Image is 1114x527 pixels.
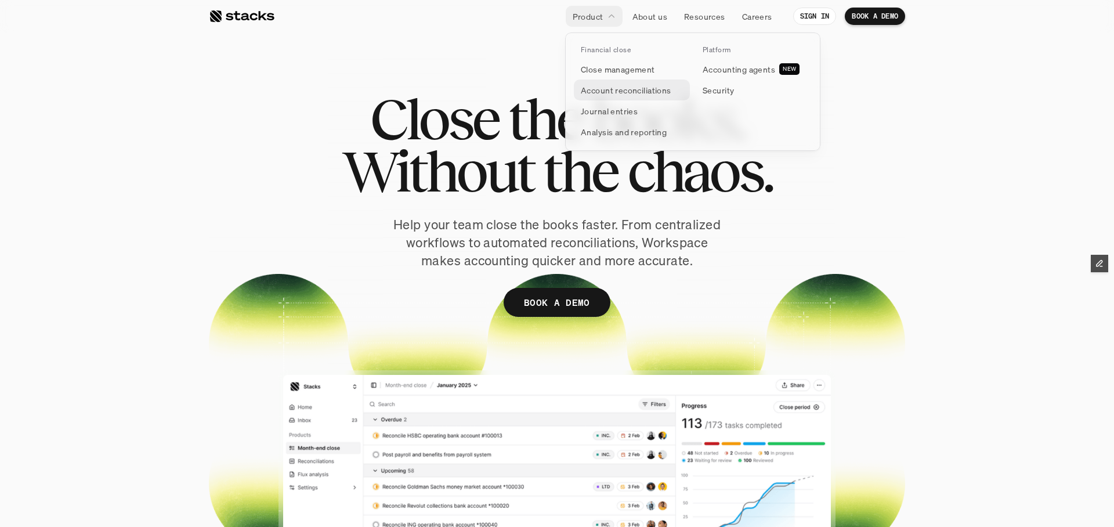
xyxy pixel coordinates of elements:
p: BOOK A DEMO [852,12,898,20]
a: About us [625,6,674,27]
p: Resources [684,10,725,23]
p: Careers [742,10,772,23]
p: BOOK A DEMO [524,294,590,311]
a: Privacy Policy [137,221,188,229]
p: Platform [703,46,731,54]
a: Journal entries [574,100,690,121]
p: Security [703,84,734,96]
span: Close [370,93,498,145]
a: BOOK A DEMO [845,8,905,25]
a: Resources [677,6,732,27]
span: the [508,93,583,145]
p: Analysis and reporting [581,126,667,138]
p: SIGN IN [800,12,830,20]
p: Accounting agents [703,63,775,75]
a: Security [696,80,812,100]
a: Account reconciliations [574,80,690,100]
p: Account reconciliations [581,84,671,96]
span: Without [342,145,533,197]
a: Accounting agentsNEW [696,59,812,80]
p: About us [632,10,667,23]
p: Financial close [581,46,631,54]
p: Close management [581,63,655,75]
p: Journal entries [581,105,638,117]
span: chaos. [627,145,772,197]
button: Edit Framer Content [1091,255,1108,272]
p: Product [573,10,603,23]
a: SIGN IN [793,8,837,25]
a: Careers [735,6,779,27]
span: the [543,145,617,197]
a: BOOK A DEMO [504,288,610,317]
p: Help your team close the books faster. From centralized workflows to automated reconciliations, W... [389,216,725,269]
a: Analysis and reporting [574,121,690,142]
h2: NEW [783,66,796,73]
a: Close management [574,59,690,80]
